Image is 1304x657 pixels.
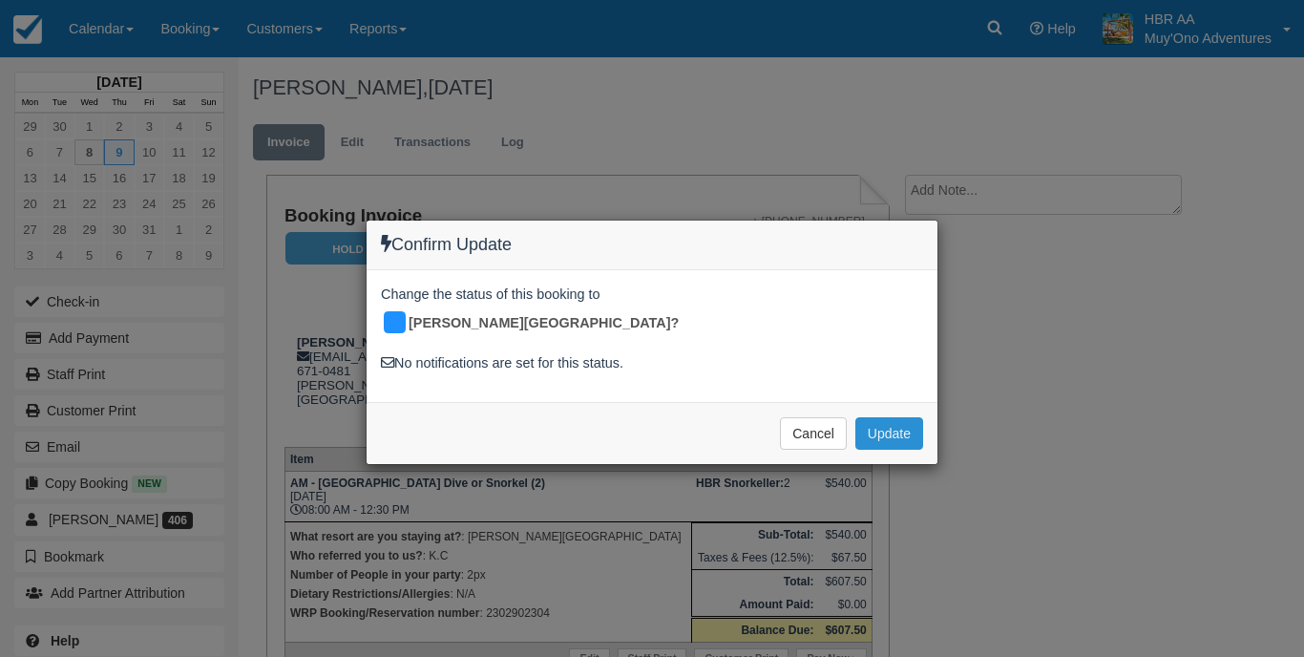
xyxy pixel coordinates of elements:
h4: Confirm Update [381,235,923,255]
button: Update [855,417,923,450]
span: Change the status of this booking to [381,285,600,309]
div: [PERSON_NAME][GEOGRAPHIC_DATA]? [381,308,693,339]
div: No notifications are set for this status. [381,353,923,373]
button: Cancel [780,417,847,450]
